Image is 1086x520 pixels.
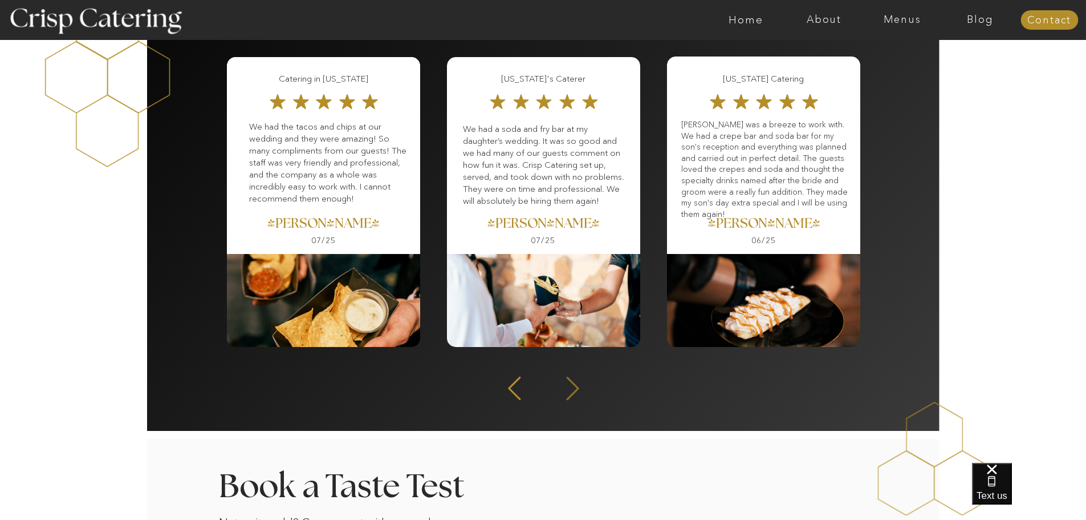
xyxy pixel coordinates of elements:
a: [PERSON_NAME] [209,217,438,233]
h3: 07/25 [291,236,356,247]
a: [PERSON_NAME] [429,217,658,233]
h3: [US_STATE] Catering [684,72,843,86]
iframe: podium webchat widget bubble [972,463,1086,520]
a: About [785,14,863,26]
a: Menus [863,14,941,26]
h3: 07/25 [511,236,576,247]
p: We had a soda and fry bar at my daughter’s wedding. It was so good and we had many of our guests ... [463,123,629,224]
h3: Book a Taste Test [219,471,494,501]
h3: Catering in [US_STATE] [244,72,403,86]
h3: 06/25 [731,236,796,247]
p: [PERSON_NAME] was a breeze to work with. We had a crepe bar and soda bar for my son's reception a... [681,119,848,211]
a: Home [707,14,785,26]
a: Blog [941,14,1019,26]
a: Contact [1020,15,1078,26]
a: [PERSON_NAME] [650,217,878,233]
h3: [US_STATE]'s Caterer [464,72,623,86]
p: We had the tacos and chips at our wedding and they were amazing! So many compliments from our gue... [249,120,408,212]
